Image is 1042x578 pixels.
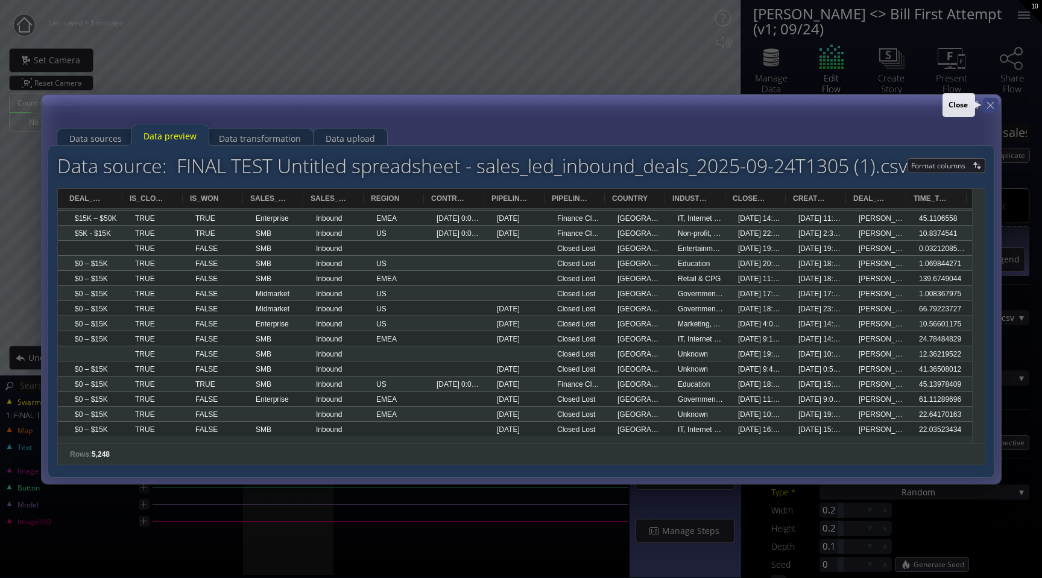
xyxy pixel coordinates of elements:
[309,392,369,406] div: Inbound
[610,392,671,406] div: [GEOGRAPHIC_DATA]
[144,124,197,147] div: Data preview
[791,241,851,255] div: [DATE] 19:03:50
[68,256,128,270] div: $0 – $15K
[610,286,671,300] div: [GEOGRAPHIC_DATA]
[550,407,610,421] div: Closed Lost
[791,226,851,240] div: [DATE] 2:31:16
[671,286,731,300] div: Government, Aerospace
[791,286,851,300] div: [DATE] 17:13:48
[731,211,791,225] div: [DATE] 14:02:54
[188,241,248,255] div: FALSE
[550,316,610,331] div: Closed Lost
[671,361,731,376] div: Unknown
[550,361,610,376] div: Closed Lost
[309,271,369,285] div: Inbound
[128,316,188,331] div: TRUE
[92,449,110,460] span: 5,248
[791,376,851,391] div: [DATE] 15:03:24
[912,316,972,331] div: 10.56601175
[731,286,791,300] div: [DATE] 17:25:51
[610,407,671,421] div: [GEOGRAPHIC_DATA]
[912,195,972,210] div: 60.0142476
[429,376,490,391] div: [DATE] 0:00:00
[188,211,248,225] div: TRUE
[369,331,429,346] div: EMEA
[128,422,188,436] div: TRUE
[550,286,610,300] div: Closed Lost
[128,331,188,346] div: TRUE
[851,301,912,316] div: [PERSON_NAME]
[550,376,610,391] div: Finance Closed Won
[369,226,429,240] div: US
[731,392,791,406] div: [DATE] 11:43:17
[490,392,550,406] div: [DATE]
[610,195,671,210] div: [GEOGRAPHIC_DATA]
[188,286,248,300] div: FALSE
[851,256,912,270] div: [PERSON_NAME]
[309,331,369,346] div: Inbound
[793,194,829,203] span: CREATED_AT
[791,392,851,406] div: [DATE] 9:00:43
[671,422,731,436] div: IT, Internet & Software
[309,211,369,225] div: Inbound
[309,346,369,361] div: Inbound
[912,392,972,406] div: 61.11289696
[369,392,429,406] div: EMEA
[188,301,248,316] div: FALSE
[610,361,671,376] div: [GEOGRAPHIC_DATA]
[57,155,908,176] h2: Data source: FINAL TEST Untitled spreadsheet - sales_led_inbound_deals_2025-09-24T1305 (1).csv
[69,127,122,150] div: Data sources
[791,422,851,436] div: [DATE] 15:47:06
[912,241,972,255] div: 0.03212085648
[70,449,89,460] span: Rows
[429,211,490,225] div: [DATE] 0:00:00
[671,346,731,361] div: Unknown
[248,195,309,210] div: Enterprise
[791,346,851,361] div: [DATE] 10:37:12
[128,271,188,285] div: TRUE
[731,407,791,421] div: [DATE] 10:56:06
[791,211,851,225] div: [DATE] 11:23:34
[671,301,731,316] div: Government, Aerospace
[731,361,791,376] div: [DATE] 9:42:08
[733,194,769,203] span: CLOSED_AT
[851,226,912,240] div: [PERSON_NAME]
[369,256,429,270] div: US
[68,211,128,225] div: $15K – $50K
[490,301,550,316] div: [DATE]
[912,376,972,391] div: 45.13978409
[851,346,912,361] div: [PERSON_NAME]
[311,194,347,203] span: SALES_SOURCE_CHANNEL
[550,226,610,240] div: Finance Closed Won
[912,286,972,300] div: 1.008367975
[188,407,248,421] div: FALSE
[550,346,610,361] div: Closed Lost
[68,331,128,346] div: $0 – $15K
[309,316,369,331] div: Inbound
[671,376,731,391] div: Education
[431,194,467,203] span: CONTRACT_START_DATE
[672,194,709,203] span: INDUSTRY
[188,392,248,406] div: FALSE
[731,346,791,361] div: [DATE] 19:18:46
[68,271,128,285] div: $0 – $15K
[188,195,248,210] div: FALSE
[912,271,972,285] div: 139.6749044
[190,194,218,203] span: IS_WON
[671,316,731,331] div: Marketing, Advertising, Media
[671,256,731,270] div: Education
[248,316,309,331] div: Enterprise
[128,376,188,391] div: TRUE
[671,271,731,285] div: Retail & CPG
[128,286,188,300] div: TRUE
[791,331,851,346] div: [DATE] 14:24:34
[371,194,399,203] span: REGION
[731,226,791,240] div: [DATE] 22:37:12
[69,194,106,203] span: DEAL_BUCKET_SIZE
[912,211,972,225] div: 45.1106558
[731,376,791,391] div: [DATE] 18:24:41
[248,211,309,225] div: Enterprise
[68,407,128,421] div: $0 – $15K
[791,256,851,270] div: [DATE] 18:32:29
[550,301,610,316] div: Closed Lost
